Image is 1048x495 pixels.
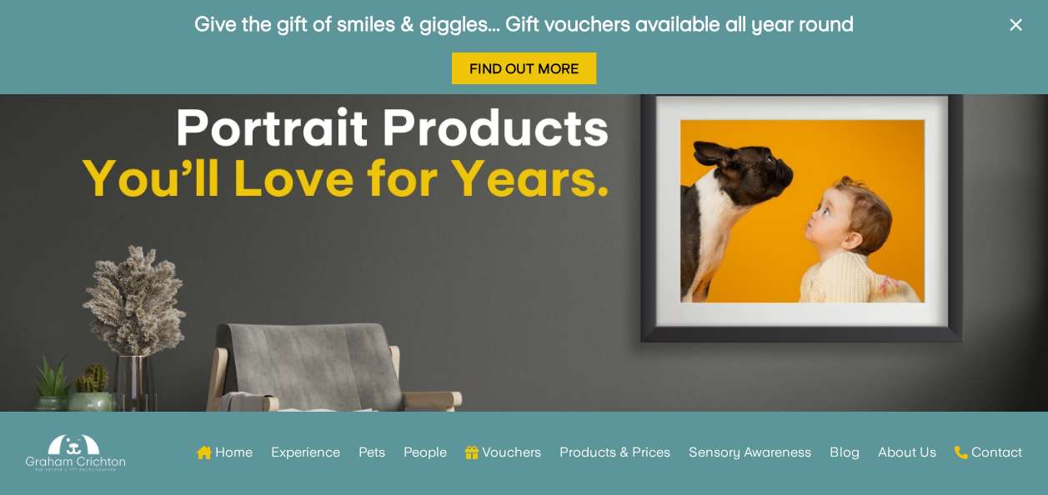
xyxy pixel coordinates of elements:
[1008,9,1024,41] span: ×
[359,420,385,485] a: Pets
[830,420,859,485] a: Blog
[465,420,541,485] a: Vouchers
[954,420,1021,485] a: Contact
[559,420,670,485] a: Products & Prices
[26,430,124,476] img: Graham Crichton Photography Logo - Graham Crichton - Belfast Family & Pet Photography Studio
[1000,11,1031,60] button: ×
[271,420,340,485] a: Experience
[452,52,596,85] a: Find Out More
[197,420,253,485] a: Home
[877,420,935,485] a: About Us
[689,420,811,485] a: Sensory Awareness
[194,12,854,36] a: Give the gift of smiles & giggles... Gift vouchers available all year round
[404,420,447,485] a: People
